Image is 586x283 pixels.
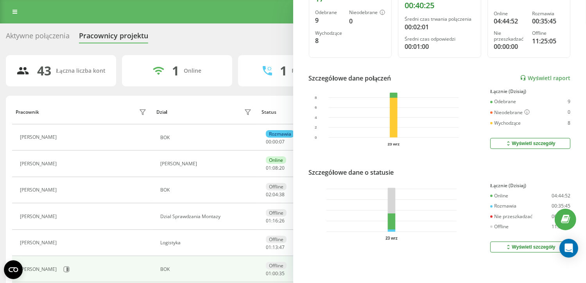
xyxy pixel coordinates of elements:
div: Online [494,11,526,16]
div: Open Intercom Messenger [559,239,578,258]
div: Dzial Sprawdzania Montazy [160,214,253,219]
div: Pracownicy projektu [79,32,148,44]
div: 04:44:52 [552,193,570,199]
div: [PERSON_NAME] [160,161,253,167]
text: 23 wrz [385,236,398,240]
div: 00:00:00 [494,42,526,51]
div: : : [266,192,285,197]
div: Łączna liczba kont [56,68,105,74]
text: 4 [315,115,317,120]
span: 01 [266,217,271,224]
span: 00 [266,138,271,145]
div: 0 [349,16,385,26]
div: Aktywne połączenia [6,32,70,44]
div: Offline [532,30,564,36]
div: Wyświetl szczegóły [505,140,555,147]
span: 35 [279,270,285,277]
div: [PERSON_NAME] [20,134,59,140]
span: 08 [272,165,278,171]
span: 04 [272,191,278,198]
div: : : [266,165,285,171]
div: [PERSON_NAME] [20,214,59,219]
span: 01 [266,165,271,171]
div: Łącznie (Dzisiaj) [490,89,570,94]
div: 43 [37,63,51,78]
div: 8 [568,120,570,126]
div: Offline [266,183,287,190]
span: 13 [272,244,278,251]
text: 6 [315,105,317,109]
div: Offline [266,209,287,217]
div: 0 [568,109,570,116]
div: : : [266,271,285,276]
div: Szczegółowe dane połączeń [309,73,391,83]
div: Nie przeszkadzać [490,214,532,219]
div: 9 [315,16,343,25]
div: Offline [266,236,287,243]
text: 0 [315,135,317,140]
span: 26 [279,217,285,224]
div: 00:02:01 [405,22,475,32]
span: 20 [279,165,285,171]
text: 23 wrz [388,142,400,146]
div: Odebrane [490,99,516,104]
div: Odebrane [315,10,343,15]
div: 00:35:45 [532,16,564,26]
div: : : [266,218,285,224]
span: 47 [279,244,285,251]
div: 1 [280,63,287,78]
div: Status [262,109,276,115]
span: 07 [279,138,285,145]
text: 8 [315,95,317,100]
div: Offline [266,262,287,269]
div: BOK [160,135,253,140]
div: 00:00:00 [552,214,570,219]
div: Wychodzące [490,120,521,126]
div: 04:44:52 [494,16,526,26]
button: Wyświetl szczegóły [490,242,570,253]
div: 8 [315,36,343,45]
div: Rozmawia [266,130,294,138]
div: Wyświetl szczegóły [505,244,555,250]
span: 38 [279,191,285,198]
div: Wychodzące [315,30,343,36]
div: Online [266,156,286,164]
div: Łącznie (Dzisiaj) [490,183,570,188]
div: 00:01:00 [405,42,475,51]
div: 00:40:25 [405,1,475,10]
div: : : [266,245,285,250]
div: Nieodebrane [490,109,530,116]
div: Offline [490,224,509,229]
span: 01 [266,244,271,251]
div: Rozmawia [532,11,564,16]
div: Pracownik [16,109,39,115]
div: Online [184,68,201,74]
div: [PERSON_NAME] [20,187,59,193]
div: 00:35:45 [552,203,570,209]
div: Nieodebrane [349,10,385,16]
div: Średni czas trwania połączenia [405,16,475,22]
span: 01 [266,270,271,277]
div: BOK [160,267,253,272]
div: Nie przeszkadzać [494,30,526,42]
div: : : [266,139,285,145]
div: Online [490,193,508,199]
div: 9 [568,99,570,104]
div: 1 [172,63,179,78]
span: 02 [266,191,271,198]
span: 16 [272,217,278,224]
text: 2 [315,125,317,130]
div: [PERSON_NAME] [20,267,59,272]
div: Szczegółowe dane o statusie [309,168,394,177]
span: 00 [272,138,278,145]
div: 11:25:05 [532,36,564,46]
div: [PERSON_NAME] [20,161,59,167]
button: Wyświetl szczegóły [490,138,570,149]
div: Rozmawia [490,203,516,209]
div: Rozmawiają [292,68,323,74]
button: Open CMP widget [4,260,23,279]
div: Dział [156,109,167,115]
div: 11:25:05 [552,224,570,229]
div: Średni czas odpowiedzi [405,36,475,42]
div: BOK [160,187,253,193]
